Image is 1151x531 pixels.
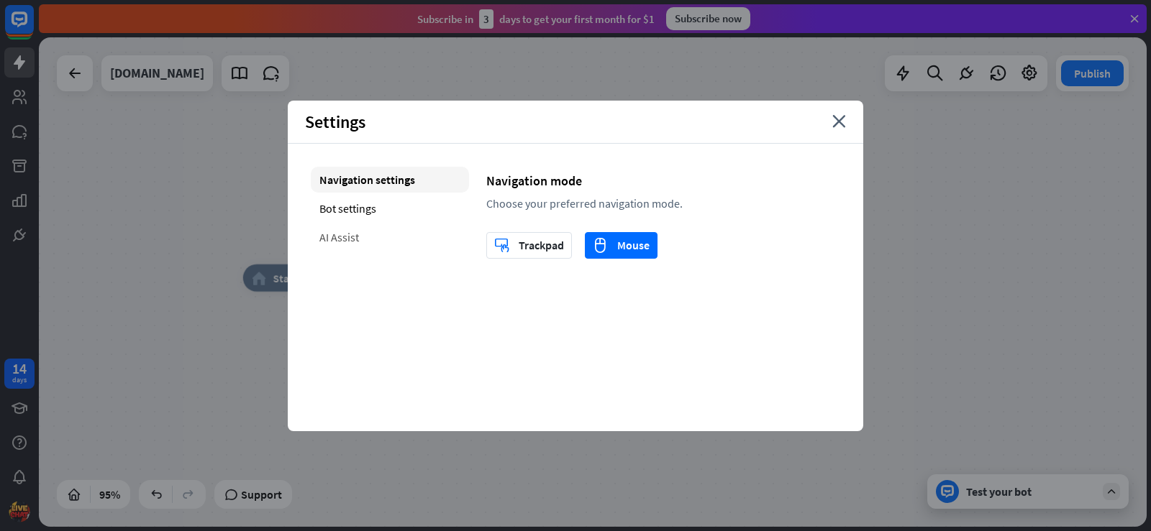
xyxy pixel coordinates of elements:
[593,233,650,258] div: Mouse
[311,195,469,221] div: Bot settings
[666,7,750,30] div: Subscribe now
[12,6,55,49] button: Open LiveChat chat widget
[1061,60,1124,86] button: Publish
[12,375,27,385] div: days
[110,55,204,91] div: gembul177.com
[494,233,564,258] div: Trackpad
[241,483,282,506] span: Support
[486,172,840,189] div: Navigation mode
[479,9,493,29] div: 3
[311,224,469,250] div: AI Assist
[832,115,846,128] i: close
[12,362,27,375] div: 14
[4,359,35,389] a: 14 days
[95,483,124,506] div: 95%
[311,167,469,193] div: Navigation settings
[252,271,266,285] i: home_2
[486,232,572,259] button: trackpadTrackpad
[585,232,658,259] button: mouseMouse
[486,196,840,211] div: Choose your preferred navigation mode.
[305,111,365,133] span: Settings
[273,271,324,285] span: Start point
[494,237,509,253] i: trackpad
[966,484,1096,499] div: Test your bot
[593,237,608,253] i: mouse
[417,9,655,29] div: Subscribe in days to get your first month for $1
